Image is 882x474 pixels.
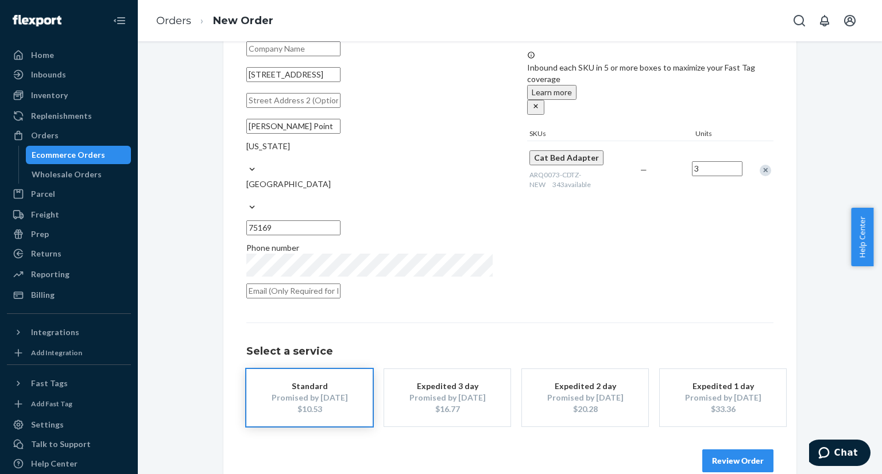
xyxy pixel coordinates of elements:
button: Expedited 3 dayPromised by [DATE]$16.77 [384,369,510,426]
div: Expedited 1 day [677,380,769,392]
div: Fast Tags [31,378,68,389]
div: Freight [31,209,59,220]
div: Billing [31,289,55,301]
a: Returns [7,244,131,263]
div: Returns [31,248,61,259]
span: Phone number [246,243,299,252]
div: Add Fast Tag [31,399,72,409]
div: Remove Item [760,165,771,176]
a: Inbounds [7,65,131,84]
input: Email (Only Required for International) [246,283,341,298]
div: Promised by [DATE] [401,392,493,403]
iframe: Opens a widget where you can chat to one of our agents [809,440,871,468]
div: $10.53 [264,403,355,415]
div: Reporting [31,269,69,280]
div: Replenishments [31,110,92,122]
a: Orders [156,14,191,27]
div: $33.36 [677,403,769,415]
a: Ecommerce Orders [26,146,131,164]
input: ZIP Code [246,220,341,235]
a: Inventory [7,86,131,104]
div: Promised by [DATE] [539,392,631,403]
div: [US_STATE] [246,141,493,152]
div: Integrations [31,327,79,338]
button: Open Search Box [788,9,811,32]
div: Orders [31,130,59,141]
div: $16.77 [401,403,493,415]
div: Home [31,49,54,61]
div: SKUs [527,129,693,141]
a: Billing [7,286,131,304]
div: [GEOGRAPHIC_DATA] [246,178,493,190]
a: New Order [213,14,273,27]
button: StandardPromised by [DATE]$10.53 [246,369,373,426]
button: Expedited 2 dayPromised by [DATE]$20.28 [522,369,648,426]
div: Help Center [31,458,78,469]
input: [US_STATE] [246,152,247,164]
div: $20.28 [539,403,631,415]
div: Inventory [31,90,68,101]
a: Orders [7,126,131,145]
input: Street Address [246,67,341,82]
a: Prep [7,225,131,243]
button: Open notifications [813,9,836,32]
button: Close Navigation [108,9,131,32]
div: Add Integration [31,348,82,358]
div: Standard [264,380,355,392]
div: Prep [31,228,49,240]
a: Replenishments [7,107,131,125]
ol: breadcrumbs [147,4,283,38]
button: Fast Tags [7,374,131,393]
span: ARQ0073-CDTZ-NEW [529,170,581,189]
a: Settings [7,415,131,434]
span: — [640,165,647,174]
div: Inbound each SKU in 5 or more boxes to maximize your Fast Tag coverage [527,50,773,115]
input: [GEOGRAPHIC_DATA] [246,190,247,201]
a: Parcel [7,185,131,203]
div: Talk to Support [31,438,91,450]
div: Settings [31,419,64,430]
h1: Select a service [246,346,773,358]
input: Company Name [246,41,341,56]
div: Promised by [DATE] [264,392,355,403]
input: Quantity [692,161,742,176]
button: Cat Bed Adapter [529,150,604,165]
a: Add Fast Tag [7,397,131,411]
div: Parcel [31,188,55,200]
button: Integrations [7,323,131,341]
div: Inbounds [31,69,66,80]
a: Help Center [7,454,131,473]
div: Ecommerce Orders [32,149,105,161]
input: Street Address 2 (Optional) [246,93,341,108]
img: Flexport logo [13,15,61,26]
div: Units [693,129,745,141]
a: Reporting [7,265,131,283]
button: close [527,100,544,115]
span: 343 available [552,180,591,189]
a: Home [7,46,131,64]
a: Freight [7,205,131,224]
button: Learn more [527,85,577,100]
span: Cat Bed Adapter [534,153,599,162]
button: Open account menu [838,9,861,32]
button: Talk to Support [7,435,131,453]
button: Review Order [702,449,773,472]
button: Help Center [851,208,873,266]
div: Expedited 3 day [401,380,493,392]
input: City [246,119,341,134]
a: Wholesale Orders [26,165,131,184]
div: Promised by [DATE] [677,392,769,403]
div: Expedited 2 day [539,380,631,392]
a: Add Integration [7,346,131,360]
button: Expedited 1 dayPromised by [DATE]$33.36 [660,369,786,426]
div: Wholesale Orders [32,169,102,180]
